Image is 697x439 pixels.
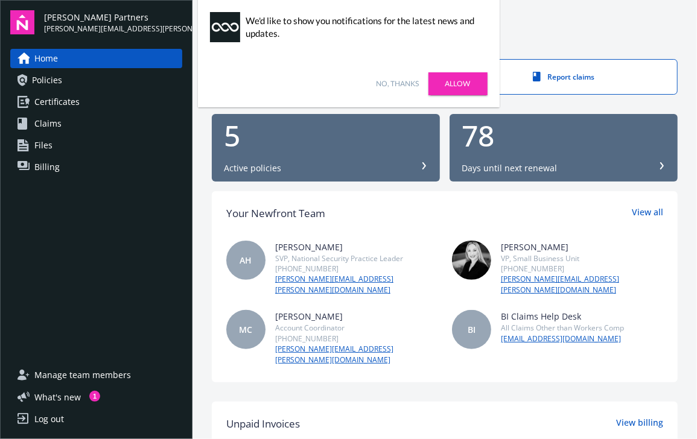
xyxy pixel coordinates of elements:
button: 78Days until next renewal [450,114,678,182]
span: Manage team members [34,365,131,385]
span: Claims [34,114,62,133]
div: [PHONE_NUMBER] [275,333,438,344]
span: Home [34,49,58,68]
div: Active policies [224,162,281,174]
img: navigator-logo.svg [10,10,34,34]
div: All Claims Other than Workers Comp [501,323,624,333]
div: [PERSON_NAME] [501,241,663,253]
div: 5 [224,121,428,150]
a: No, thanks [377,78,419,89]
span: AH [240,254,252,267]
div: [PERSON_NAME] [275,241,438,253]
a: Policies [10,71,182,90]
a: Files [10,136,182,155]
div: Days until next renewal [462,162,557,174]
a: [EMAIL_ADDRESS][DOMAIN_NAME] [501,333,624,344]
span: Files [34,136,53,155]
span: What ' s new [34,391,81,403]
span: Certificates [34,92,80,112]
a: [PERSON_NAME][EMAIL_ADDRESS][PERSON_NAME][DOMAIN_NAME] [275,344,438,365]
a: [PERSON_NAME][EMAIL_ADDRESS][PERSON_NAME][DOMAIN_NAME] [501,274,663,295]
span: Billing [34,157,60,177]
div: VP, Small Business Unit [501,253,663,264]
a: Manage team members [10,365,182,385]
a: Certificates [10,92,182,112]
span: Unpaid Invoices [226,416,300,432]
button: 5Active policies [212,114,440,182]
span: [PERSON_NAME] Partners [44,11,182,24]
a: Billing [10,157,182,177]
div: BI Claims Help Desk [501,310,624,323]
a: Report claims [450,59,678,95]
div: Your Newfront Team [226,206,325,221]
a: Home [10,49,182,68]
div: SVP, National Security Practice Leader [275,253,438,264]
div: Report claims [474,72,653,82]
span: BI [468,323,476,336]
a: Claims [10,114,182,133]
div: Log out [34,409,64,429]
span: Policies [32,71,62,90]
div: [PHONE_NUMBER] [275,264,438,274]
button: What's new1 [10,391,100,403]
div: Account Coordinator [275,323,438,333]
a: Allow [428,72,488,95]
span: MC [240,323,253,336]
div: 78 [462,121,666,150]
div: [PERSON_NAME] [275,310,438,323]
div: [PHONE_NUMBER] [501,264,663,274]
span: [PERSON_NAME][EMAIL_ADDRESS][PERSON_NAME][DOMAIN_NAME] [44,24,182,34]
a: View all [632,206,663,221]
a: View billing [616,416,663,432]
div: 1 [89,391,100,402]
a: [PERSON_NAME][EMAIL_ADDRESS][PERSON_NAME][DOMAIN_NAME] [275,274,438,295]
img: photo [452,241,491,280]
div: We'd like to show you notifications for the latest news and updates. [246,14,482,40]
button: [PERSON_NAME] Partners[PERSON_NAME][EMAIL_ADDRESS][PERSON_NAME][DOMAIN_NAME] [44,10,182,34]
